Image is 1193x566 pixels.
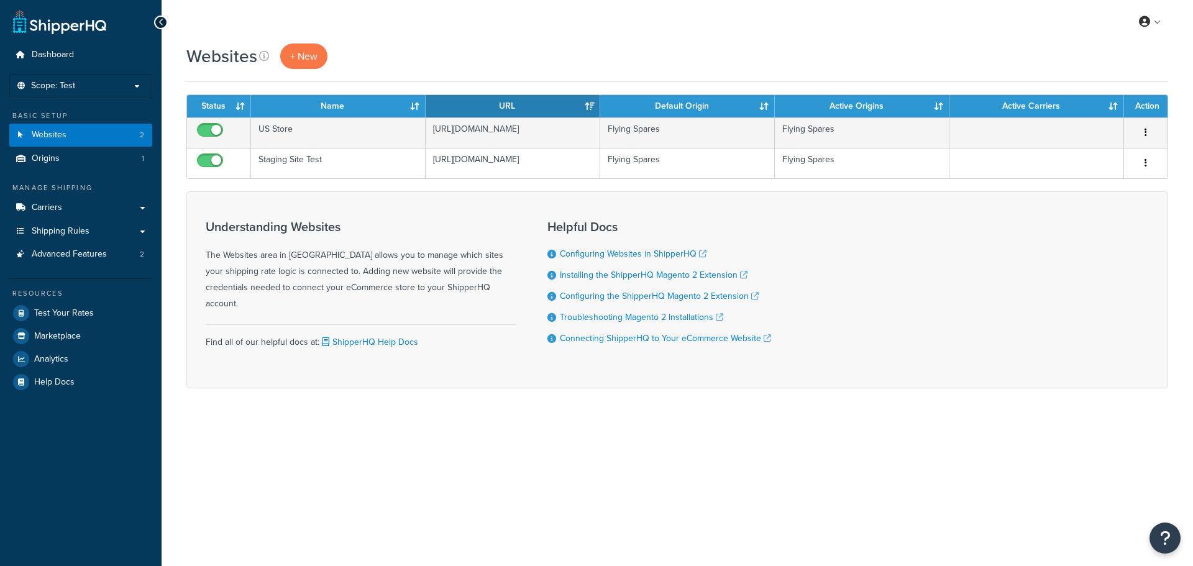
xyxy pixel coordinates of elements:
[9,43,152,66] a: Dashboard
[426,117,600,148] td: [URL][DOMAIN_NAME]
[426,95,600,117] th: URL: activate to sort column ascending
[9,302,152,324] a: Test Your Rates
[251,148,426,178] td: Staging Site Test
[9,124,152,147] a: Websites 2
[34,331,81,342] span: Marketplace
[32,130,66,140] span: Websites
[9,111,152,121] div: Basic Setup
[319,335,418,349] a: ShipperHQ Help Docs
[775,148,949,178] td: Flying Spares
[290,49,318,63] span: + New
[206,324,516,350] div: Find all of our helpful docs at:
[547,220,771,234] h3: Helpful Docs
[1150,523,1181,554] button: Open Resource Center
[560,247,706,260] a: Configuring Websites in ShipperHQ
[600,117,775,148] td: Flying Spares
[34,308,94,319] span: Test Your Rates
[32,226,89,237] span: Shipping Rules
[186,44,257,68] h1: Websites
[9,124,152,147] li: Websites
[9,288,152,299] div: Resources
[9,220,152,243] a: Shipping Rules
[775,117,949,148] td: Flying Spares
[32,153,60,164] span: Origins
[32,203,62,213] span: Carriers
[560,311,723,324] a: Troubleshooting Magento 2 Installations
[560,268,747,281] a: Installing the ShipperHQ Magento 2 Extension
[9,325,152,347] a: Marketplace
[280,43,327,69] a: + New
[9,147,152,170] a: Origins 1
[140,249,144,260] span: 2
[9,196,152,219] a: Carriers
[9,243,152,266] li: Advanced Features
[32,50,74,60] span: Dashboard
[600,95,775,117] th: Default Origin: activate to sort column ascending
[206,220,516,234] h3: Understanding Websites
[34,377,75,388] span: Help Docs
[34,354,68,365] span: Analytics
[251,117,426,148] td: US Store
[9,147,152,170] li: Origins
[949,95,1124,117] th: Active Carriers: activate to sort column ascending
[251,95,426,117] th: Name: activate to sort column ascending
[140,130,144,140] span: 2
[9,371,152,393] a: Help Docs
[142,153,144,164] span: 1
[426,148,600,178] td: [URL][DOMAIN_NAME]
[187,95,251,117] th: Status: activate to sort column ascending
[9,348,152,370] a: Analytics
[32,249,107,260] span: Advanced Features
[560,290,759,303] a: Configuring the ShipperHQ Magento 2 Extension
[9,183,152,193] div: Manage Shipping
[31,81,75,91] span: Scope: Test
[560,332,771,345] a: Connecting ShipperHQ to Your eCommerce Website
[206,220,516,312] div: The Websites area in [GEOGRAPHIC_DATA] allows you to manage which sites your shipping rate logic ...
[13,9,106,34] a: ShipperHQ Home
[1124,95,1168,117] th: Action
[9,243,152,266] a: Advanced Features 2
[600,148,775,178] td: Flying Spares
[775,95,949,117] th: Active Origins: activate to sort column ascending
